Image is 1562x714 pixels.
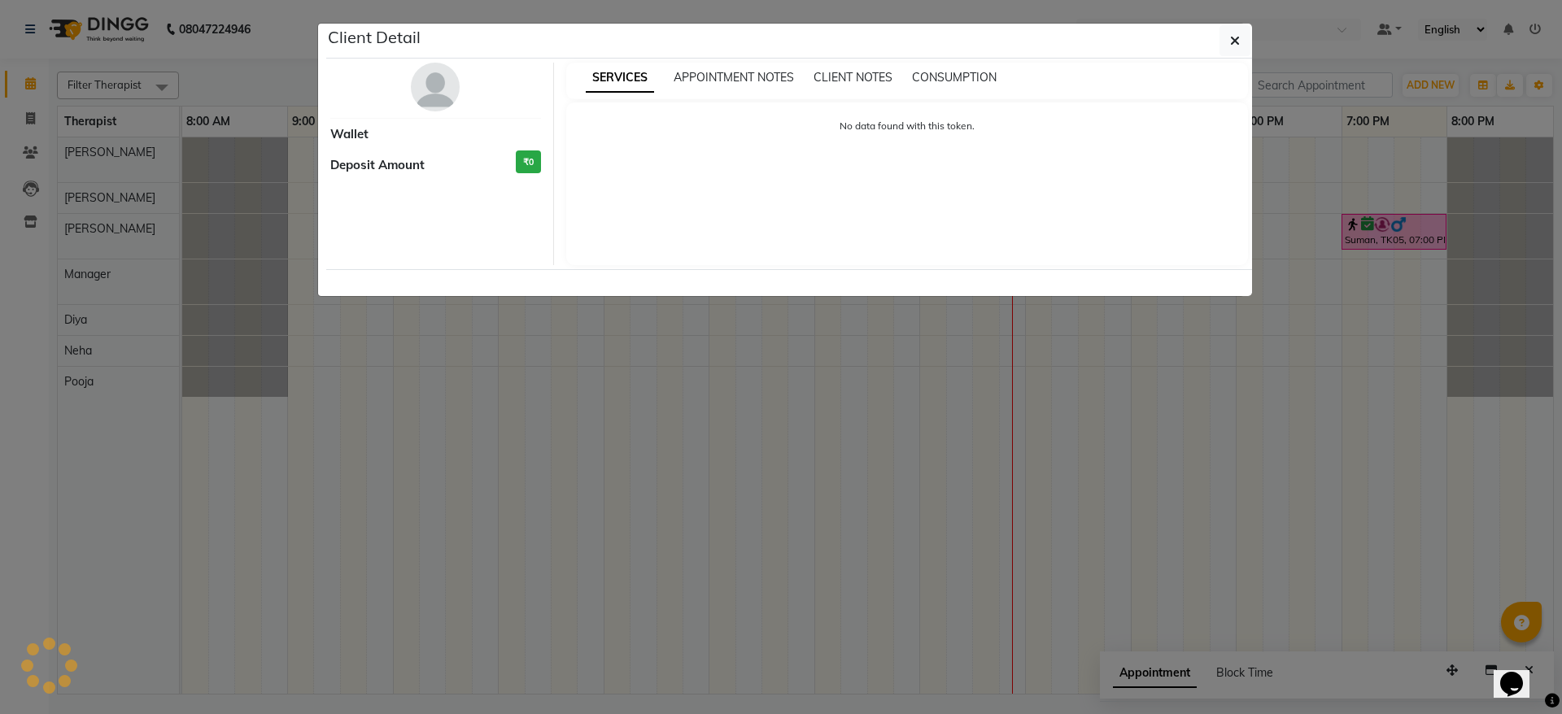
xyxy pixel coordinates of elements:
span: CONSUMPTION [912,70,997,85]
span: APPOINTMENT NOTES [674,70,794,85]
h3: ₹0 [516,150,541,174]
span: Deposit Amount [330,156,425,175]
img: avatar [411,63,460,111]
span: CLIENT NOTES [814,70,892,85]
p: No data found with this token. [582,119,1233,133]
span: SERVICES [586,63,654,93]
iframe: chat widget [1494,649,1546,698]
h5: Client Detail [328,25,421,50]
span: Wallet [330,125,369,144]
